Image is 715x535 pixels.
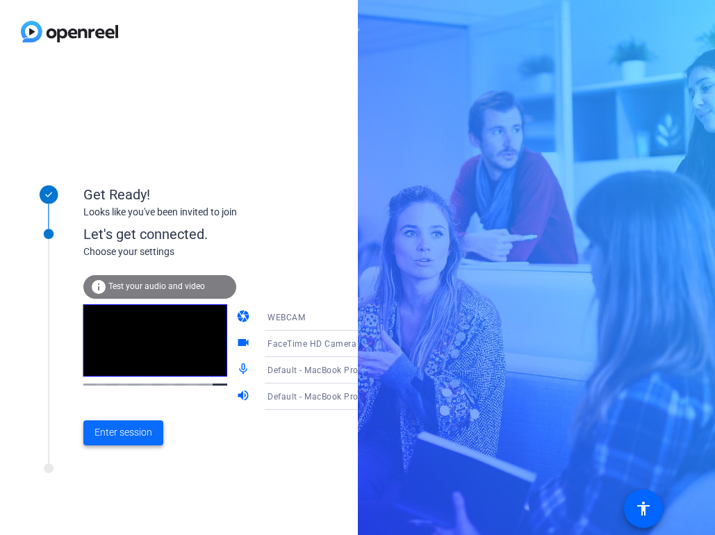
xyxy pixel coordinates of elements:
span: WEBCAM [268,313,305,322]
mat-icon: info [90,279,107,295]
div: Let's get connected. [83,224,390,245]
span: Default - MacBook Pro Microphone (Built-in) [268,364,446,375]
span: FaceTime HD Camera (D288:[DATE]) [268,338,416,349]
div: Get Ready! [83,184,361,205]
mat-icon: videocam [236,336,253,352]
span: Test your audio and video [108,281,205,291]
mat-icon: mic_none [236,362,253,379]
span: Default - MacBook Pro Speakers (Built-in) [268,390,435,402]
div: Choose your settings [83,245,390,259]
button: Enter session [83,420,163,445]
div: Looks like you've been invited to join [83,205,361,220]
mat-icon: accessibility [635,500,652,517]
mat-icon: camera [236,309,253,326]
mat-icon: volume_up [236,388,253,405]
span: Enter session [94,425,152,440]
